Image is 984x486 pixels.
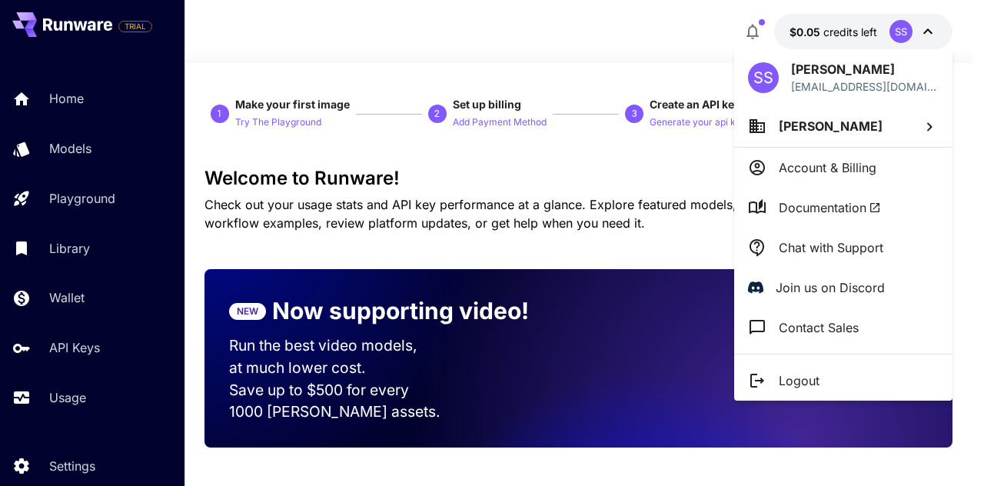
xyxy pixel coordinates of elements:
p: Chat with Support [779,238,883,257]
p: [PERSON_NAME] [791,60,939,78]
span: Documentation [779,198,881,217]
div: SS [748,62,779,93]
div: devill143616@gmail.com [791,78,939,95]
p: Logout [779,371,819,390]
p: Account & Billing [779,158,876,177]
button: [PERSON_NAME] [734,105,952,147]
p: Contact Sales [779,318,859,337]
p: [EMAIL_ADDRESS][DOMAIN_NAME] [791,78,939,95]
span: [PERSON_NAME] [779,118,883,134]
p: Join us on Discord [776,278,885,297]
